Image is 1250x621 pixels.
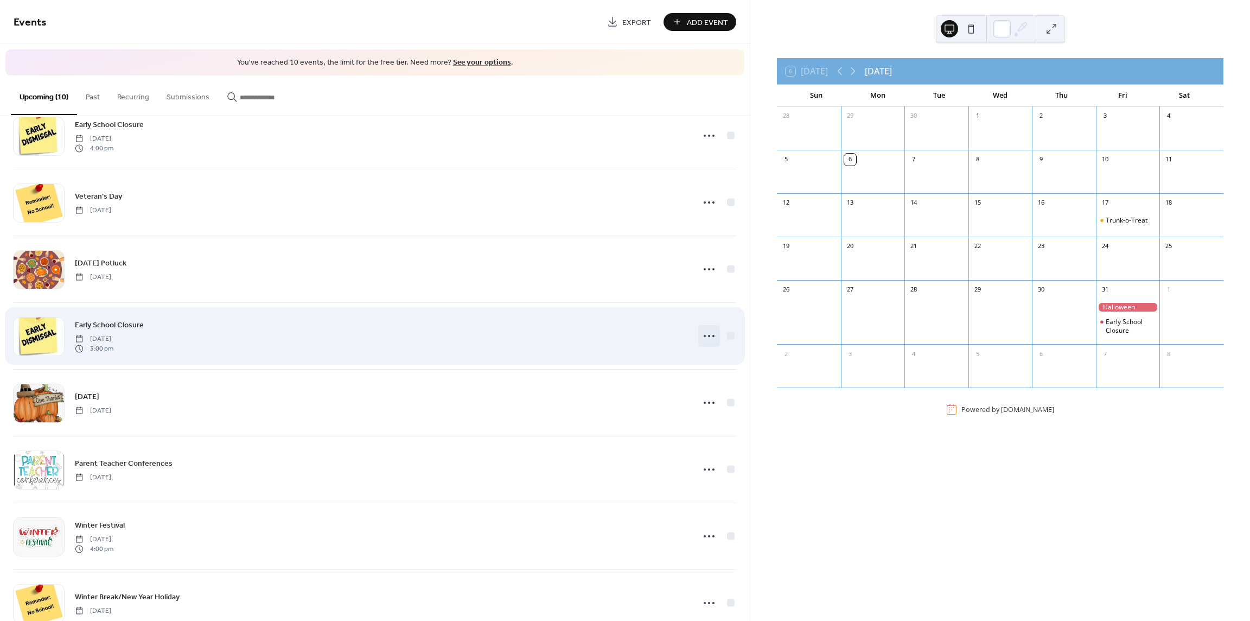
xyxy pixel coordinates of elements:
[972,348,984,360] div: 5
[1163,110,1175,122] div: 4
[1092,85,1153,106] div: Fri
[970,85,1031,106] div: Wed
[1096,216,1160,225] div: Trunk-o-Treat
[1035,348,1047,360] div: 6
[453,55,511,70] a: See your options
[1106,216,1147,225] div: Trunk-o-Treat
[961,405,1054,414] div: Powered by
[844,197,856,209] div: 13
[11,75,77,115] button: Upcoming (10)
[75,272,111,282] span: [DATE]
[780,240,792,252] div: 19
[75,519,125,531] a: Winter Festival
[972,240,984,252] div: 22
[908,197,920,209] div: 14
[75,257,126,269] a: [DATE] Potluck
[77,75,109,114] button: Past
[1099,110,1111,122] div: 3
[75,144,113,154] span: 4:00 pm
[75,391,99,402] span: [DATE]
[865,65,892,78] div: [DATE]
[622,17,651,28] span: Export
[1099,348,1111,360] div: 7
[75,205,111,215] span: [DATE]
[599,13,659,31] a: Export
[1096,318,1160,334] div: Early School Closure
[75,458,173,469] span: Parent Teacher Conferences
[1096,303,1160,312] div: Halloween Parade
[1035,240,1047,252] div: 23
[908,348,920,360] div: 4
[1099,284,1111,296] div: 31
[75,606,111,616] span: [DATE]
[780,154,792,166] div: 5
[1035,154,1047,166] div: 9
[972,110,984,122] div: 1
[908,85,970,106] div: Tue
[1153,85,1215,106] div: Sat
[844,110,856,122] div: 29
[972,154,984,166] div: 8
[75,134,113,143] span: [DATE]
[75,344,113,354] span: 3:00 pm
[75,534,113,544] span: [DATE]
[1163,197,1175,209] div: 18
[780,197,792,209] div: 12
[847,85,908,106] div: Mon
[14,12,47,33] span: Events
[1163,154,1175,166] div: 11
[1035,197,1047,209] div: 16
[75,334,113,344] span: [DATE]
[75,119,144,130] span: Early School Closure
[786,85,847,106] div: Sun
[1163,348,1175,360] div: 8
[158,75,218,114] button: Submissions
[75,405,111,415] span: [DATE]
[75,457,173,470] a: Parent Teacher Conferences
[75,190,122,202] a: Veteran's Day
[972,197,984,209] div: 15
[16,58,734,68] span: You've reached 10 events, the limit for the free tier. Need more? .
[1031,85,1092,106] div: Thu
[908,110,920,122] div: 30
[75,118,144,131] a: Early School Closure
[1099,197,1111,209] div: 17
[1099,154,1111,166] div: 10
[1099,240,1111,252] div: 24
[75,591,180,603] a: Winter Break/New Year Holiday
[908,154,920,166] div: 7
[908,240,920,252] div: 21
[780,110,792,122] div: 28
[972,284,984,296] div: 29
[780,348,792,360] div: 2
[1035,284,1047,296] div: 30
[75,390,99,403] a: [DATE]
[1163,284,1175,296] div: 1
[75,191,122,202] span: Veteran's Day
[75,319,144,331] a: Early School Closure
[844,284,856,296] div: 27
[908,284,920,296] div: 28
[1106,318,1156,334] div: Early School Closure
[844,240,856,252] div: 20
[1001,405,1054,414] a: [DOMAIN_NAME]
[75,591,180,603] span: Winter Break/New Year Holiday
[109,75,158,114] button: Recurring
[1035,110,1047,122] div: 2
[75,472,111,482] span: [DATE]
[844,348,856,360] div: 3
[1163,240,1175,252] div: 25
[844,154,856,166] div: 6
[75,544,113,554] span: 4:00 pm
[780,284,792,296] div: 26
